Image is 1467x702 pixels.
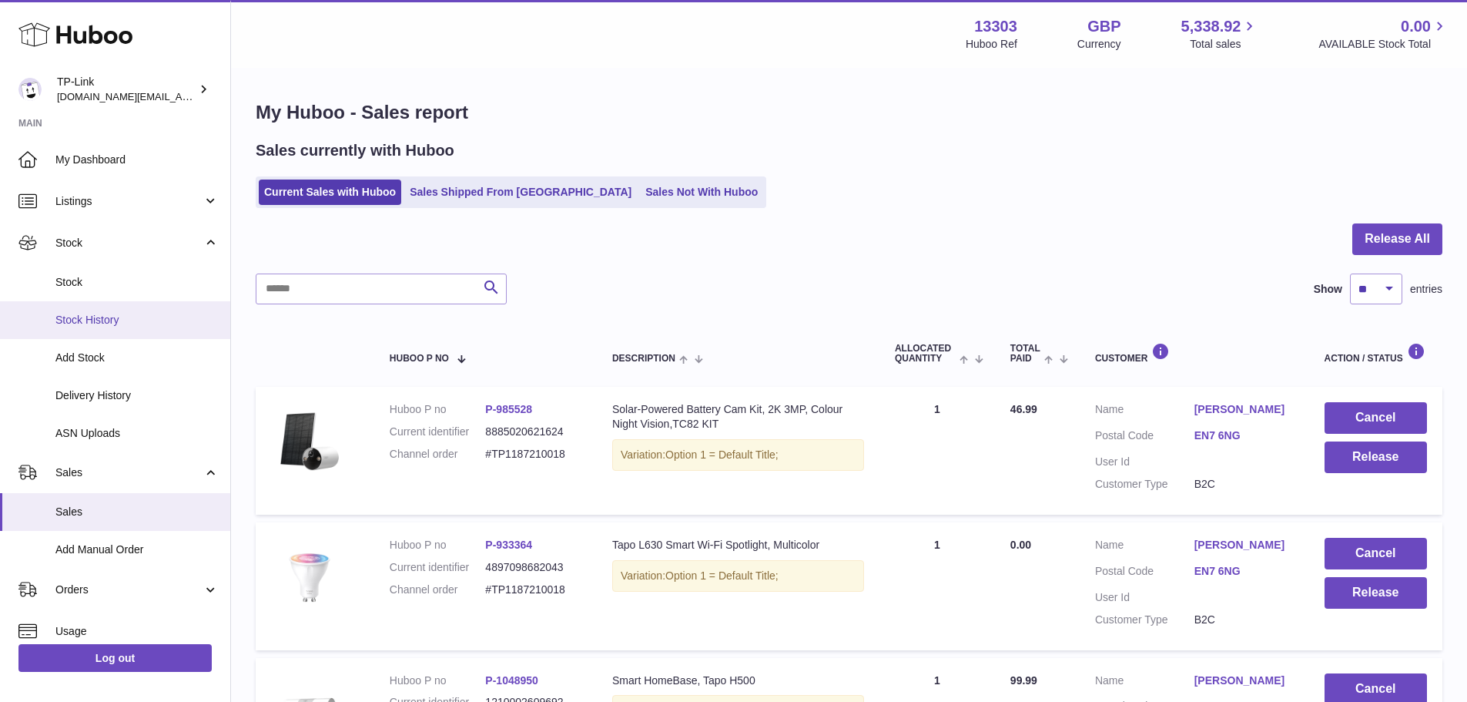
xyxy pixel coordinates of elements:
[390,538,486,553] dt: Huboo P no
[256,100,1442,125] h1: My Huboo - Sales report
[640,180,763,205] a: Sales Not With Huboo
[55,505,219,519] span: Sales
[259,180,401,205] a: Current Sales with Huboo
[55,153,219,167] span: My Dashboard
[55,194,203,209] span: Listings
[612,560,864,592] div: Variation:
[895,344,956,364] span: ALLOCATED Quantity
[390,583,486,597] dt: Channel order
[485,539,532,551] a: P-933364
[1095,343,1294,364] div: Customer
[665,448,779,461] span: Option 1 = Default Title;
[1095,428,1194,447] dt: Postal Code
[390,402,486,417] dt: Huboo P no
[1410,282,1442,297] span: entries
[256,140,454,161] h2: Sales currently with Huboo
[1325,538,1427,569] button: Cancel
[879,522,995,650] td: 1
[1010,403,1037,415] span: 46.99
[1352,223,1442,255] button: Release All
[1095,538,1194,556] dt: Name
[1194,613,1294,627] dd: B2C
[612,439,864,471] div: Variation:
[485,560,581,575] dd: 4897098682043
[1095,455,1194,469] dt: User Id
[1010,539,1031,551] span: 0.00
[485,403,532,415] a: P-985528
[55,388,219,403] span: Delivery History
[55,624,219,639] span: Usage
[485,674,538,687] a: P-1048950
[1181,16,1259,52] a: 5,338.92 Total sales
[966,37,1017,52] div: Huboo Ref
[1010,674,1037,687] span: 99.99
[1325,402,1427,434] button: Cancel
[390,354,449,364] span: Huboo P no
[1194,673,1294,688] a: [PERSON_NAME]
[1325,442,1427,473] button: Release
[390,560,486,575] dt: Current identifier
[57,75,196,104] div: TP-Link
[1095,673,1194,692] dt: Name
[1095,613,1194,627] dt: Customer Type
[55,583,203,597] span: Orders
[390,447,486,462] dt: Channel order
[1095,402,1194,421] dt: Name
[57,90,306,102] span: [DOMAIN_NAME][EMAIL_ADDRESS][DOMAIN_NAME]
[1194,402,1294,417] a: [PERSON_NAME]
[1087,16,1120,37] strong: GBP
[18,644,212,672] a: Log out
[55,542,219,557] span: Add Manual Order
[55,465,203,480] span: Sales
[55,236,203,250] span: Stock
[1095,477,1194,492] dt: Customer Type
[1190,37,1258,52] span: Total sales
[55,313,219,327] span: Stock History
[1325,577,1427,609] button: Release
[612,673,864,688] div: Smart HomeBase, Tapo H500
[1095,564,1194,583] dt: Postal Code
[1194,538,1294,553] a: [PERSON_NAME]
[485,583,581,597] dd: #TP1187210018
[1194,477,1294,492] dd: B2C
[390,425,486,439] dt: Current identifier
[55,426,219,441] span: ASN Uploads
[1314,282,1342,297] label: Show
[1318,16,1449,52] a: 0.00 AVAILABLE Stock Total
[18,78,42,101] img: accountant.uk@tp-link.com
[55,275,219,290] span: Stock
[271,538,348,615] img: Tapo_L630_01_large_20220706070413f.jpg
[1181,16,1241,37] span: 5,338.92
[55,351,219,365] span: Add Stock
[1077,37,1121,52] div: Currency
[271,402,348,479] img: 1-pack_large_20240328085758e.png
[390,673,486,688] dt: Huboo P no
[1401,16,1431,37] span: 0.00
[1010,344,1040,364] span: Total paid
[974,16,1017,37] strong: 13303
[1194,428,1294,443] a: EN7 6NG
[1194,564,1294,579] a: EN7 6NG
[612,402,864,432] div: Solar-Powered Battery Cam Kit, 2K 3MP, Colour Night Vision,TC82 KIT
[485,447,581,462] dd: #TP1187210018
[879,387,995,515] td: 1
[404,180,637,205] a: Sales Shipped From [GEOGRAPHIC_DATA]
[1325,343,1427,364] div: Action / Status
[1318,37,1449,52] span: AVAILABLE Stock Total
[485,425,581,439] dd: 8885020621624
[665,569,779,582] span: Option 1 = Default Title;
[612,538,864,553] div: Tapo L630 Smart Wi-Fi Spotlight, Multicolor
[1095,590,1194,605] dt: User Id
[612,354,675,364] span: Description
